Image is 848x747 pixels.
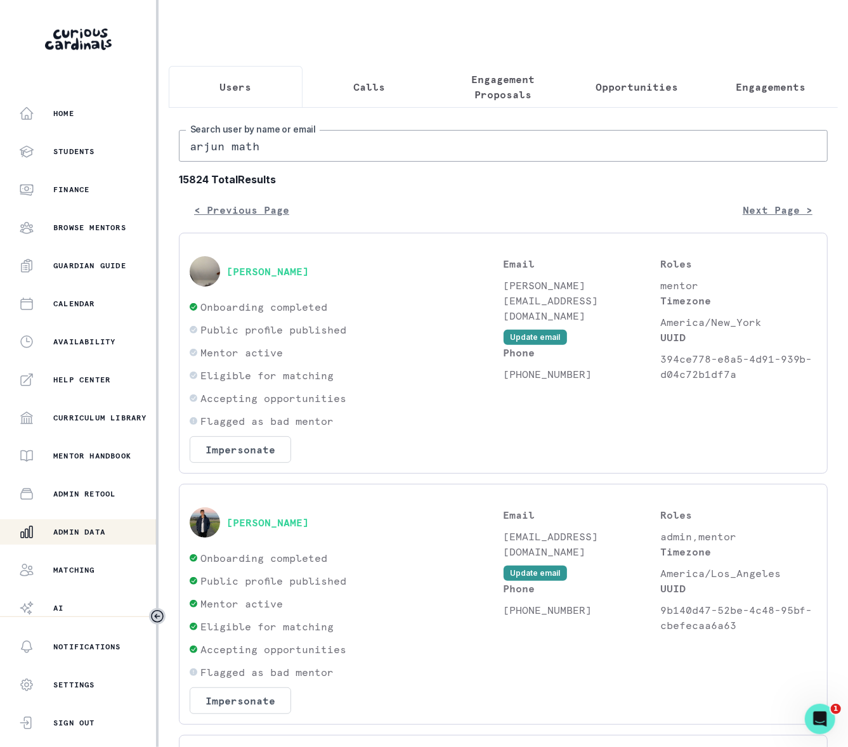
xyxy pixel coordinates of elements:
p: Eligible for matching [200,368,334,383]
p: Home [53,108,74,119]
p: Roles [660,256,817,271]
p: Mentor Handbook [53,451,131,461]
p: Timezone [660,544,817,559]
button: < Previous Page [179,197,304,223]
p: Email [504,507,660,523]
p: Notifications [53,642,121,652]
p: [PERSON_NAME][EMAIL_ADDRESS][DOMAIN_NAME] [504,278,660,323]
p: Mentor active [200,345,283,360]
p: Roles [660,507,817,523]
p: Onboarding completed [200,299,327,315]
p: Eligible for matching [200,619,334,634]
p: America/Los_Angeles [660,566,817,581]
p: Guardian Guide [53,261,126,271]
p: Settings [53,680,95,690]
p: Email [504,256,660,271]
p: Matching [53,565,95,575]
p: Engagements [736,79,806,94]
p: UUID [660,581,817,596]
p: [PHONE_NUMBER] [504,367,660,382]
p: Help Center [53,375,110,385]
p: AI [53,603,63,613]
button: Impersonate [190,687,291,714]
p: Students [53,146,95,157]
p: Browse Mentors [53,223,126,233]
img: Curious Cardinals Logo [45,29,112,50]
b: 15824 Total Results [179,172,828,187]
p: Onboarding completed [200,550,327,566]
p: Calls [354,79,386,94]
button: Update email [504,566,567,581]
span: 1 [831,704,841,714]
button: Update email [504,330,567,345]
p: Availability [53,337,115,347]
p: [EMAIL_ADDRESS][DOMAIN_NAME] [504,529,660,559]
p: Flagged as bad mentor [200,413,334,429]
p: Public profile published [200,322,346,337]
p: Users [220,79,252,94]
p: [PHONE_NUMBER] [504,602,660,618]
p: Phone [504,581,660,596]
iframe: Intercom live chat [805,704,835,734]
p: Public profile published [200,573,346,588]
button: Next Page > [727,197,828,223]
p: Curriculum Library [53,413,147,423]
p: 394ce778-e8a5-4d91-939b-d04c72b1df7a [660,351,817,382]
p: America/New_York [660,315,817,330]
button: [PERSON_NAME] [226,516,309,529]
p: Admin Retool [53,489,115,499]
p: admin,mentor [660,529,817,544]
p: Sign Out [53,718,95,728]
p: Calendar [53,299,95,309]
p: 9b140d47-52be-4c48-95bf-cbefecaa6a63 [660,602,817,633]
button: Toggle sidebar [149,608,166,625]
button: Impersonate [190,436,291,463]
p: Finance [53,185,89,195]
p: Accepting opportunities [200,642,346,657]
p: Admin Data [53,527,105,537]
p: Opportunities [596,79,679,94]
p: UUID [660,330,817,345]
p: Timezone [660,293,817,308]
p: Accepting opportunities [200,391,346,406]
p: Phone [504,345,660,360]
p: mentor [660,278,817,293]
button: [PERSON_NAME] [226,265,309,278]
p: Engagement Proposals [447,72,559,102]
p: Mentor active [200,596,283,611]
p: Flagged as bad mentor [200,665,334,680]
